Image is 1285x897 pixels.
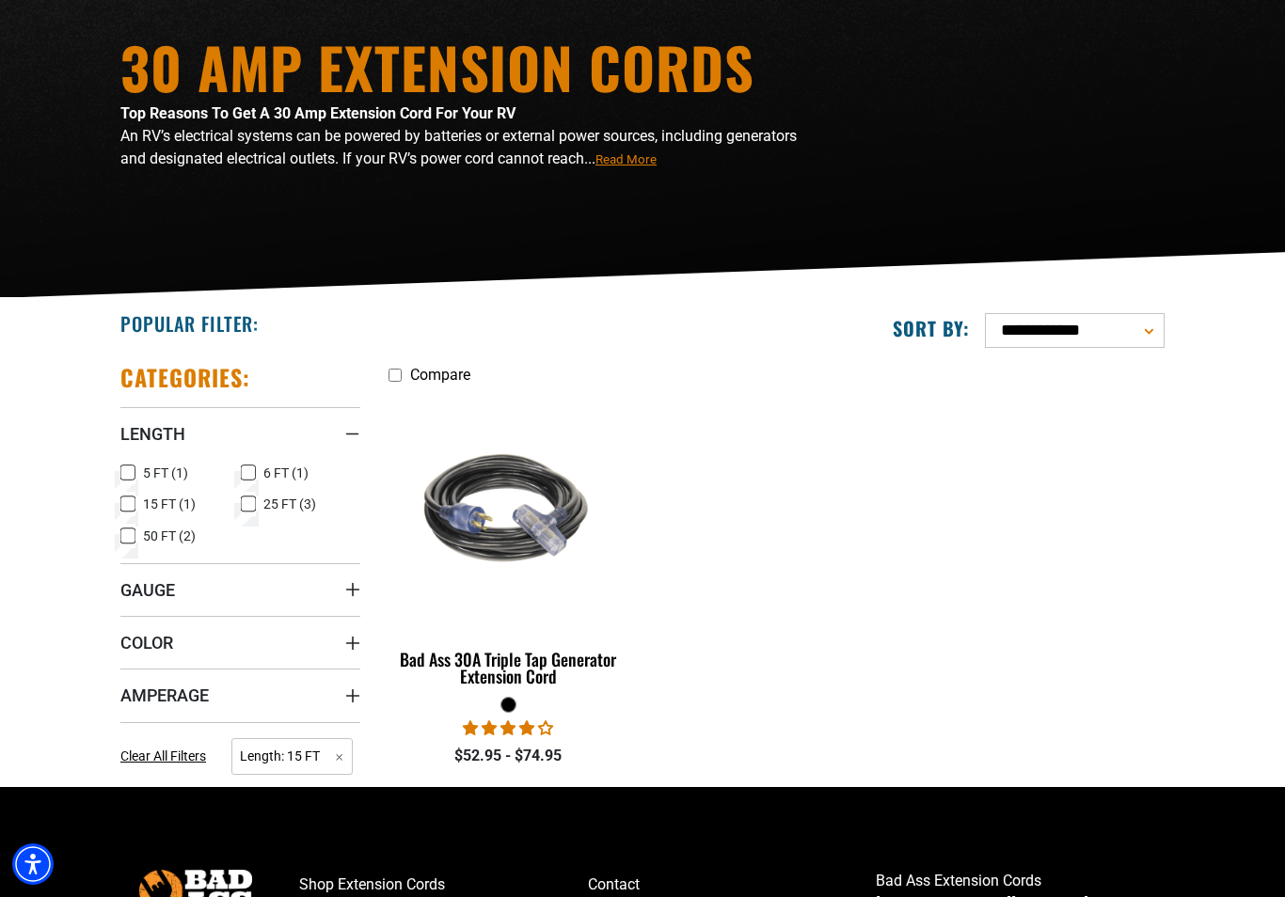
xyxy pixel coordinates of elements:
[231,738,353,775] span: Length: 15 FT
[143,529,196,543] span: 50 FT (2)
[143,466,188,480] span: 5 FT (1)
[120,669,360,721] summary: Amperage
[143,497,196,511] span: 15 FT (1)
[120,423,185,445] span: Length
[263,497,316,511] span: 25 FT (3)
[120,407,360,460] summary: Length
[389,745,628,767] div: $52.95 - $74.95
[120,125,807,170] p: An RV’s electrical systems can be powered by batteries or external power sources, including gener...
[231,747,353,764] a: Length: 15 FT
[120,104,516,122] strong: Top Reasons To Get A 30 Amp Extension Cord For Your RV
[12,843,54,885] div: Accessibility Menu
[120,685,209,706] span: Amperage
[120,748,206,763] span: Clear All Filters
[120,39,807,95] h1: 30 Amp Extension Cords
[120,311,259,336] h2: Popular Filter:
[120,363,250,392] h2: Categories:
[893,316,970,340] label: Sort by:
[120,579,175,601] span: Gauge
[120,632,173,653] span: Color
[389,651,628,685] div: Bad Ass 30A Triple Tap Generator Extension Cord
[120,747,214,766] a: Clear All Filters
[263,466,309,480] span: 6 FT (1)
[120,563,360,616] summary: Gauge
[390,402,627,619] img: black
[463,719,553,737] span: 4.00 stars
[410,366,470,384] span: Compare
[120,616,360,669] summary: Color
[595,152,657,166] span: Read More
[389,393,628,696] a: black Bad Ass 30A Triple Tap Generator Extension Cord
